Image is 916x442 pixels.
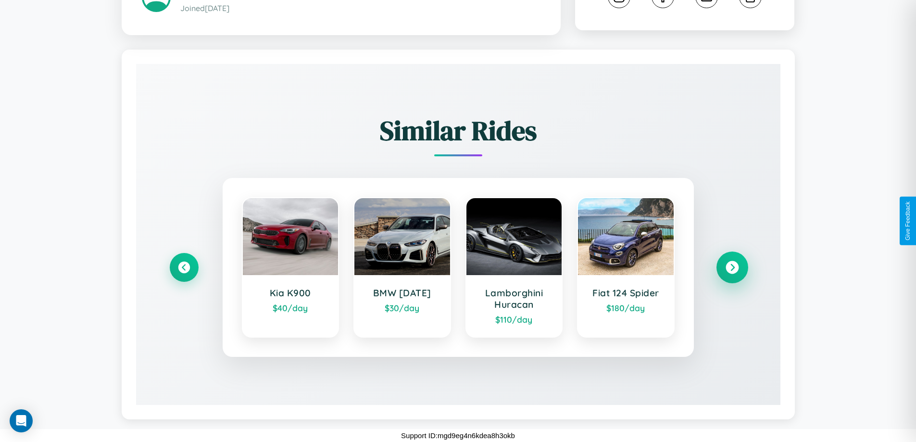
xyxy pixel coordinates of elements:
a: Kia K900$40/day [242,197,339,338]
h2: Similar Rides [170,112,747,149]
div: $ 40 /day [252,303,329,313]
h3: Fiat 124 Spider [588,287,664,299]
div: $ 180 /day [588,303,664,313]
a: Fiat 124 Spider$180/day [577,197,675,338]
a: Lamborghini Huracan$110/day [465,197,563,338]
div: $ 30 /day [364,303,440,313]
h3: Kia K900 [252,287,329,299]
div: $ 110 /day [476,314,552,325]
p: Support ID: mgd9eg4n6kdea8h3okb [401,429,515,442]
h3: Lamborghini Huracan [476,287,552,310]
div: Give Feedback [904,202,911,240]
h3: BMW [DATE] [364,287,440,299]
a: BMW [DATE]$30/day [353,197,451,338]
div: Open Intercom Messenger [10,409,33,432]
p: Joined [DATE] [180,1,540,15]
